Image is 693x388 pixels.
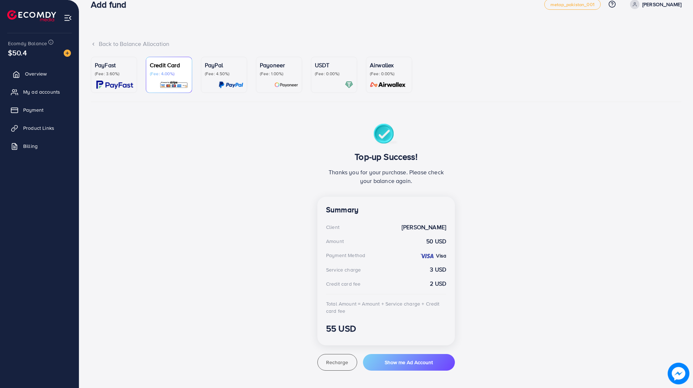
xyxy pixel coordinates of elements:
[430,265,446,274] strong: 3 USD
[5,103,73,117] a: Payment
[23,124,54,132] span: Product Links
[64,14,72,22] img: menu
[95,61,133,69] p: PayFast
[426,237,446,246] strong: 50 USD
[326,238,344,245] div: Amount
[550,2,595,7] span: metap_pakistan_001
[7,10,56,21] img: logo
[95,71,133,77] p: (Fee: 3.60%)
[219,81,243,89] img: card
[25,70,47,77] span: Overview
[345,81,353,89] img: card
[274,81,298,89] img: card
[8,47,27,58] span: $50.4
[430,280,446,288] strong: 2 USD
[315,71,353,77] p: (Fee: 0.00%)
[91,40,681,48] div: Back to Balance Allocation
[370,71,408,77] p: (Fee: 0.00%)
[64,50,71,57] img: image
[326,280,360,287] div: Credit card fee
[150,71,188,77] p: (Fee: 4.00%)
[326,252,365,259] div: Payment Method
[150,61,188,69] p: Credit Card
[317,354,357,371] button: Recharge
[5,121,73,135] a: Product Links
[326,152,446,162] h3: Top-up Success!
[205,71,243,77] p: (Fee: 4.50%)
[8,40,47,47] span: Ecomdy Balance
[373,124,399,146] img: success
[402,223,446,231] strong: [PERSON_NAME]
[96,81,133,89] img: card
[436,252,446,259] strong: Visa
[23,88,60,95] span: My ad accounts
[326,223,339,231] div: Client
[668,363,689,384] img: image
[326,359,348,366] span: Recharge
[363,354,455,371] button: Show me Ad Account
[5,85,73,99] a: My ad accounts
[326,300,446,315] div: Total Amount = Amount + Service charge + Credit card fee
[326,266,361,273] div: Service charge
[260,61,298,69] p: Payoneer
[5,67,73,81] a: Overview
[260,71,298,77] p: (Fee: 1.00%)
[368,81,408,89] img: card
[205,61,243,69] p: PayPal
[326,323,446,334] h3: 55 USD
[326,205,446,214] h4: Summary
[5,139,73,153] a: Billing
[315,61,353,69] p: USDT
[23,142,38,150] span: Billing
[420,253,434,259] img: credit
[160,81,188,89] img: card
[370,61,408,69] p: Airwallex
[385,359,433,366] span: Show me Ad Account
[23,106,43,114] span: Payment
[326,168,446,185] p: Thanks you for your purchase. Please check your balance again.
